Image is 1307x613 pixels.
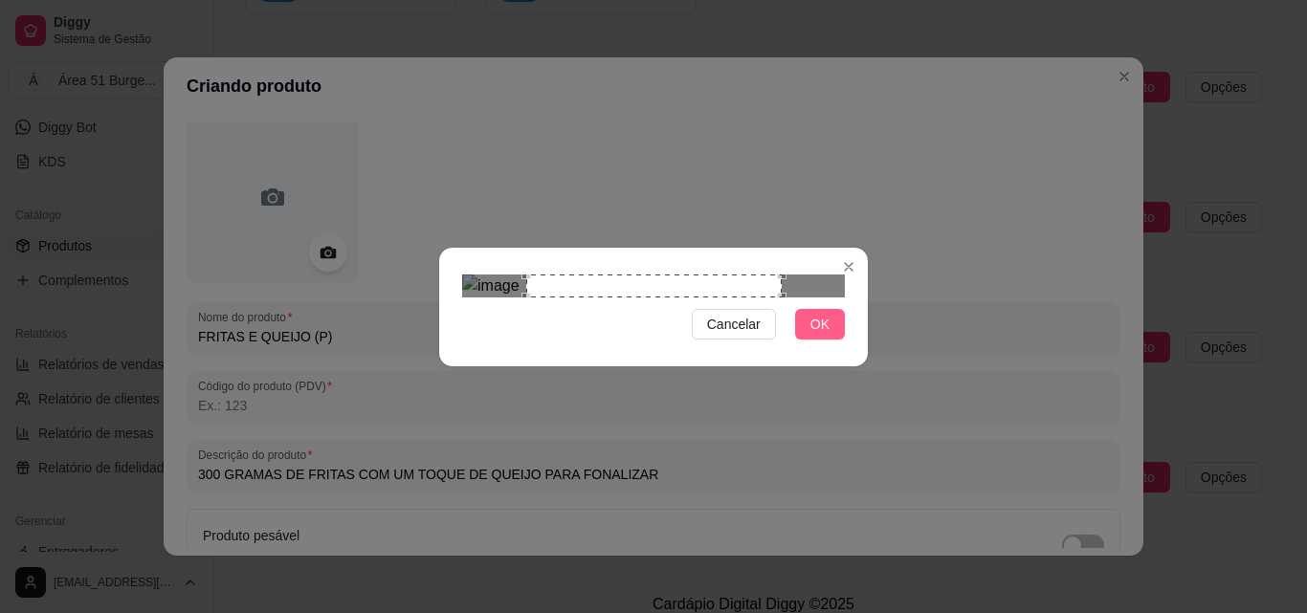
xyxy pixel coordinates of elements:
[692,309,776,339] button: Cancelar
[526,274,782,297] div: Use the arrow keys to move the crop selection area
[462,274,845,297] img: image
[833,252,864,282] button: Close
[795,309,845,339] button: OK
[810,314,830,335] span: OK
[707,314,761,335] span: Cancelar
